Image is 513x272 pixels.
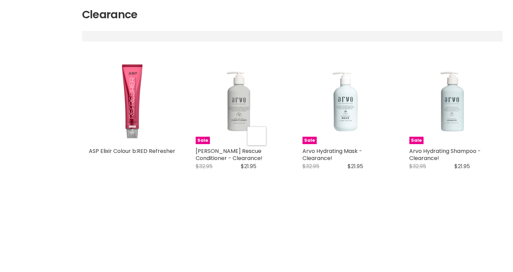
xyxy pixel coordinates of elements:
[241,162,256,170] span: $21.95
[409,137,423,144] span: Sale
[82,7,502,22] h1: Clearance
[196,58,282,144] img: Arvo Bond Rescue Conditioner - Clearance!
[409,58,496,144] img: Arvo Hydrating Shampoo - Clearance!
[454,162,470,170] span: $21.95
[348,162,363,170] span: $21.95
[302,58,389,144] img: Arvo Hydrating Mask - Clearance!
[302,137,317,144] span: Sale
[409,147,481,162] a: Arvo Hydrating Shampoo - Clearance!
[302,147,362,162] a: Arvo Hydrating Mask - Clearance!
[89,147,175,155] a: ASP Elixir Colour b:RED Refresher
[196,147,262,162] a: [PERSON_NAME] Rescue Conditioner - Clearance!
[409,58,496,144] a: Arvo Hydrating Shampoo - Clearance! Sale
[89,58,175,144] img: ASP Elixir Colour b:RED Refresher
[196,58,282,144] a: Arvo Bond Rescue Conditioner - Clearance! Sale
[196,137,210,144] span: Sale
[196,162,213,170] span: $32.95
[302,58,389,144] a: Arvo Hydrating Mask - Clearance! Sale
[302,162,319,170] span: $32.95
[409,162,426,170] span: $32.95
